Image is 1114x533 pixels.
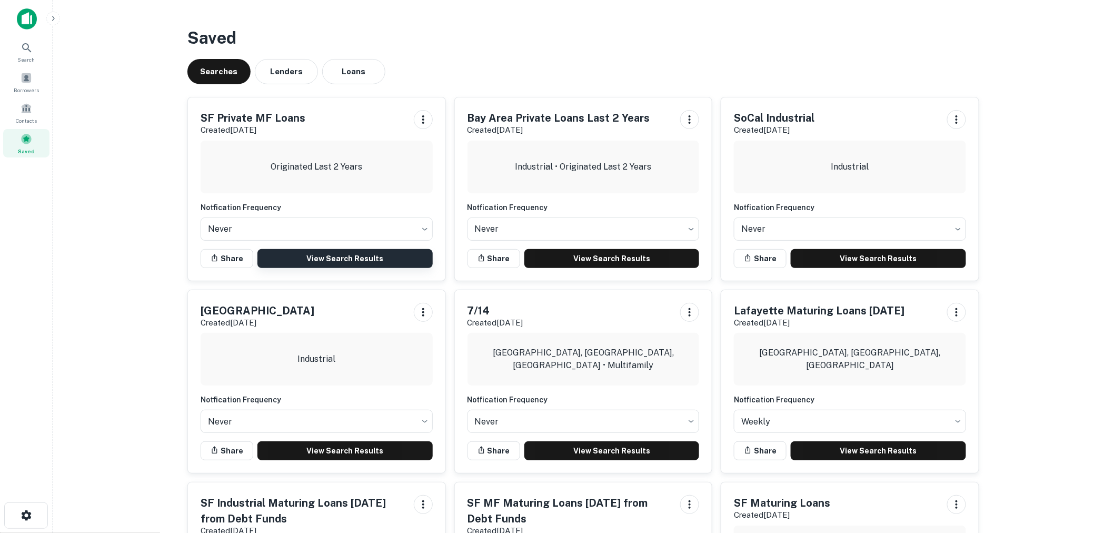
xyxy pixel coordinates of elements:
[468,495,672,527] h5: SF MF Maturing Loans [DATE] from Debt Funds
[468,249,520,268] button: Share
[734,495,830,511] h5: SF Maturing Loans
[201,124,305,136] p: Created [DATE]
[468,110,650,126] h5: Bay Area Private Loans Last 2 Years
[187,59,251,84] button: Searches
[201,202,433,213] h6: Notfication Frequency
[791,441,966,460] a: View Search Results
[271,161,362,173] p: Originated Last 2 Years
[201,317,314,329] p: Created [DATE]
[3,98,49,127] a: Contacts
[476,347,691,372] p: [GEOGRAPHIC_DATA], [GEOGRAPHIC_DATA], [GEOGRAPHIC_DATA] • Multifamily
[201,441,253,460] button: Share
[734,509,830,521] p: Created [DATE]
[201,407,433,436] div: Without label
[734,441,787,460] button: Share
[322,59,385,84] button: Loans
[3,37,49,66] a: Search
[18,147,35,155] span: Saved
[734,214,966,244] div: Without label
[734,303,904,319] h5: Lafayette Maturing Loans [DATE]
[201,303,314,319] h5: [GEOGRAPHIC_DATA]
[16,116,37,125] span: Contacts
[468,202,700,213] h6: Notfication Frequency
[255,59,318,84] button: Lenders
[297,353,335,366] p: Industrial
[515,161,651,173] p: Industrial • Originated Last 2 Years
[742,347,958,372] p: [GEOGRAPHIC_DATA], [GEOGRAPHIC_DATA], [GEOGRAPHIC_DATA]
[734,394,966,406] h6: Notfication Frequency
[201,110,305,126] h5: SF Private MF Loans
[468,303,523,319] h5: 7/14
[201,249,253,268] button: Share
[257,249,433,268] a: View Search Results
[734,110,814,126] h5: SoCal Industrial
[1061,449,1114,499] iframe: Chat Widget
[187,25,979,51] h3: Saved
[201,214,433,244] div: Without label
[18,55,35,64] span: Search
[14,86,39,94] span: Borrowers
[468,394,700,406] h6: Notfication Frequency
[17,8,37,29] img: capitalize-icon.png
[734,317,904,329] p: Created [DATE]
[3,68,49,96] a: Borrowers
[3,129,49,157] a: Saved
[734,407,966,436] div: Without label
[734,202,966,213] h6: Notfication Frequency
[468,407,700,436] div: Without label
[524,441,700,460] a: View Search Results
[734,124,814,136] p: Created [DATE]
[791,249,966,268] a: View Search Results
[468,124,650,136] p: Created [DATE]
[201,495,405,527] h5: SF Industrial Maturing Loans [DATE] from Debt Funds
[468,214,700,244] div: Without label
[257,441,433,460] a: View Search Results
[468,317,523,329] p: Created [DATE]
[734,249,787,268] button: Share
[201,394,433,406] h6: Notfication Frequency
[468,441,520,460] button: Share
[831,161,869,173] p: Industrial
[524,249,700,268] a: View Search Results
